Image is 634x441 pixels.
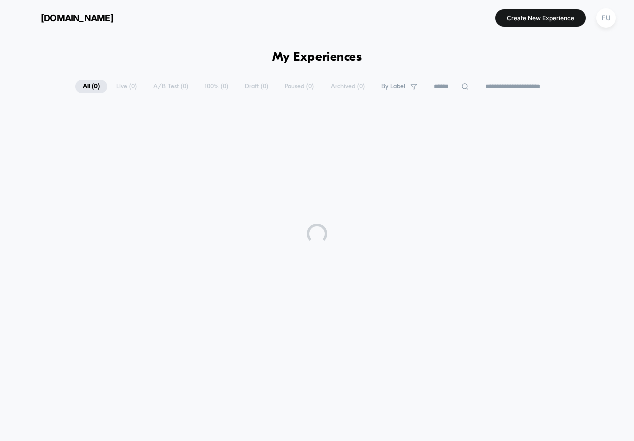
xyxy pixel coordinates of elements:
[381,83,405,90] span: By Label
[41,13,113,23] span: [DOMAIN_NAME]
[15,10,116,26] button: [DOMAIN_NAME]
[272,50,362,65] h1: My Experiences
[75,80,107,93] span: All ( 0 )
[593,8,619,28] button: FU
[495,9,586,27] button: Create New Experience
[596,8,616,28] div: FU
